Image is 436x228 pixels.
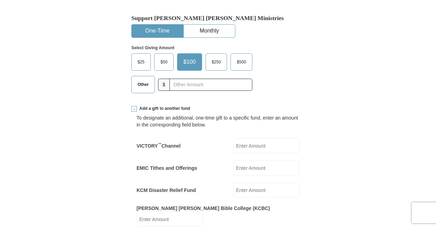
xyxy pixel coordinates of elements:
[134,57,148,67] span: $25
[137,212,203,227] input: Enter Amount
[137,142,181,149] label: VICTORY Channel
[180,57,199,67] span: $100
[233,160,299,175] input: Enter Amount
[131,15,305,22] h5: Support [PERSON_NAME] [PERSON_NAME] Ministries
[132,25,183,37] button: One-Time
[134,79,152,90] span: Other
[137,165,197,172] label: EMIC Tithes and Offerings
[157,57,171,67] span: $50
[208,57,225,67] span: $250
[233,57,250,67] span: $500
[131,45,174,50] strong: Select Giving Amount
[137,205,270,212] label: [PERSON_NAME] [PERSON_NAME] Bible College (KCBC)
[184,25,235,37] button: Monthly
[158,142,162,146] sup: ™
[137,114,299,128] div: To designate an additional, one-time gift to a specific fund, enter an amount in the correspondin...
[137,187,196,194] label: KCM Disaster Relief Fund
[137,106,190,112] span: Add a gift to another fund
[169,79,252,91] input: Other Amount
[158,79,170,91] span: $
[233,183,299,198] input: Enter Amount
[233,138,299,153] input: Enter Amount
